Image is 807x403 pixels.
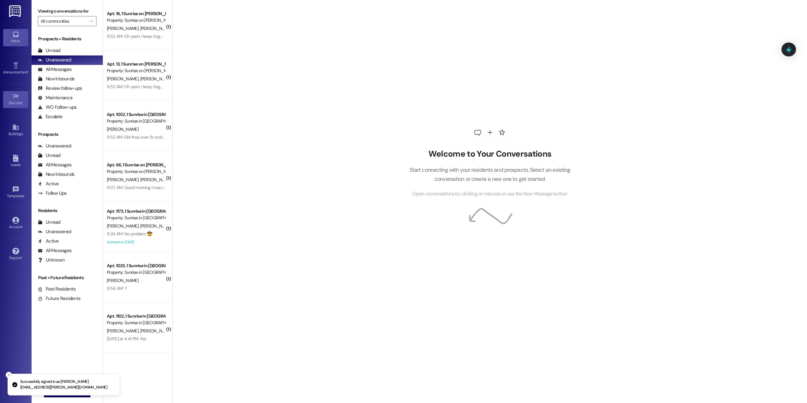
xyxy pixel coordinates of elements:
div: 9:52 AM: Oh yeah, I keep forgetting to ask about the sink disposable. It doesn't work either. Tha... [107,84,297,89]
div: Property: Sunrise on [PERSON_NAME] [107,17,165,24]
div: Maintenance [38,95,73,101]
span: [PERSON_NAME] [140,223,172,229]
p: Start connecting with your residents and prospects. Select an existing conversation or create a n... [400,165,580,183]
span: • [24,193,25,197]
a: Account [3,215,28,232]
a: Inbox [3,29,28,46]
div: Property: Sunrise in [GEOGRAPHIC_DATA] [107,269,165,276]
div: Apt. 1025, 1 Sunrise in [GEOGRAPHIC_DATA] [107,262,165,269]
span: [PERSON_NAME] [107,126,138,132]
div: Future Residents [38,295,80,302]
div: Past Residents [38,286,76,292]
div: Property: Sunrise on [PERSON_NAME] [107,168,165,175]
i:  [90,19,93,24]
div: Prospects [32,131,103,138]
p: Successfully signed in as [PERSON_NAME][EMAIL_ADDRESS][PERSON_NAME][DOMAIN_NAME] [20,379,114,390]
div: 9:54 AM: Y [107,285,127,291]
span: [PERSON_NAME] [107,328,140,334]
div: Apt. 16, 1 Sunrise on [PERSON_NAME] [107,10,165,17]
div: Unread [38,152,61,159]
span: [PERSON_NAME] [140,76,172,82]
div: All Messages [38,162,72,168]
span: [PERSON_NAME] [140,26,172,31]
div: Property: Sunrise on [PERSON_NAME] [107,67,165,74]
div: Apt. 1052, 1 Sunrise in [GEOGRAPHIC_DATA] [107,111,165,118]
div: Unread [38,219,61,226]
div: All Messages [38,66,72,73]
div: Property: Sunrise in [GEOGRAPHIC_DATA] [107,215,165,221]
a: Site Visit • [3,91,28,108]
div: Escalate [38,113,62,120]
div: Apt. 1173, 1 Sunrise in [GEOGRAPHIC_DATA] [107,208,165,215]
div: Unanswered [38,228,71,235]
div: All Messages [38,247,72,254]
div: Follow Ups [38,190,67,197]
div: New Inbounds [38,76,74,82]
span: Open conversations by clicking on inboxes or use the New Message button [412,190,567,198]
div: Residents [32,207,103,214]
span: [PERSON_NAME] [107,26,140,31]
span: [PERSON_NAME] [140,328,172,334]
div: Prospects + Residents [32,36,103,42]
span: [PERSON_NAME] [140,177,172,182]
div: Apt. 13, 1 Sunrise on [PERSON_NAME] [107,61,165,67]
div: Apt. 66, 1 Sunrise on [PERSON_NAME] [107,162,165,168]
div: 8:24 AM: No problem 🤠 [107,231,152,237]
div: Review follow-ups [38,85,82,92]
div: Unanswered [38,143,71,149]
h2: Welcome to Your Conversations [400,149,580,159]
span: [PERSON_NAME] [107,177,140,182]
label: Viewing conversations for [38,6,96,16]
div: Unread [38,47,61,54]
a: Leads [3,153,28,170]
div: Unknown [38,257,65,263]
div: 9:52 AM: Did they ever fix roof and fix it? I wasn't home if they did [107,134,226,140]
span: • [23,100,24,104]
div: Active [38,181,59,187]
button: Close toast [6,372,12,378]
a: Support [3,246,28,263]
div: 9:52 AM: Oh yeah, I keep forgetting to ask about the sink disposable. It doesn't work either. Tha... [107,33,297,39]
div: Past + Future Residents [32,274,103,281]
div: WO Follow-ups [38,104,77,111]
span: [PERSON_NAME] [107,223,140,229]
a: Buildings [3,122,28,139]
div: Property: Sunrise in [GEOGRAPHIC_DATA] [107,118,165,124]
span: [PERSON_NAME] [107,278,138,283]
span: • [28,69,29,73]
div: Unanswered [38,57,71,63]
div: Apt. 1102, 1 Sunrise in [GEOGRAPHIC_DATA] [107,313,165,320]
div: Active [38,238,59,245]
div: 9:07 AM: Good morning I was looking over the portal to pay rent and I noticed that I'm being hit ... [107,185,518,190]
div: [DATE] at 4:41 PM: Yes [107,336,146,342]
input: All communities [41,16,86,26]
div: New Inbounds [38,171,74,178]
img: ResiDesk Logo [9,5,22,17]
span: [PERSON_NAME] [107,76,140,82]
a: Templates • [3,184,28,201]
div: Archived on [DATE] [106,238,166,246]
div: Property: Sunrise in [GEOGRAPHIC_DATA] [107,320,165,326]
